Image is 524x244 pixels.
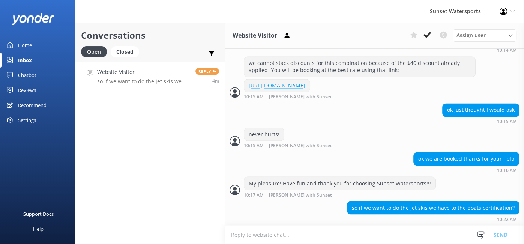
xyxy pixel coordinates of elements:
strong: 10:17 AM [244,193,264,197]
span: Reply [195,68,219,75]
div: Closed [111,46,139,57]
h2: Conversations [81,28,219,42]
h3: Website Visitor [233,31,277,41]
div: Chatbot [18,68,36,83]
p: so if we want to do the jet skis we have to the boats certification? [97,78,190,85]
div: Open [81,46,107,57]
div: Oct 02 2025 09:15am (UTC -05:00) America/Cancun [244,143,356,148]
a: Open [81,47,111,56]
div: Oct 02 2025 09:16am (UTC -05:00) America/Cancun [413,167,519,173]
div: Settings [18,113,36,128]
a: [URL][DOMAIN_NAME] [249,82,305,89]
div: Inbox [18,53,32,68]
div: ok just thought I would ask [443,104,519,116]
div: Help [33,221,44,236]
div: Support Docs [23,206,54,221]
h4: Website Visitor [97,68,190,76]
div: Oct 02 2025 09:14am (UTC -05:00) America/Cancun [300,47,519,53]
a: Website Visitorso if we want to do the jet skis we have to the boats certification?Reply4m [75,62,225,90]
span: Oct 02 2025 09:22am (UTC -05:00) America/Cancun [212,78,219,84]
div: so if we want to do the jet skis we have to the boats certification? [347,201,519,214]
strong: 10:15 AM [244,143,264,148]
div: Oct 02 2025 09:15am (UTC -05:00) America/Cancun [244,94,356,99]
div: Oct 02 2025 09:22am (UTC -05:00) America/Cancun [347,216,519,221]
div: My pleasure! Have fun and thank you for choosing Sunset Watersports!!! [244,177,435,190]
strong: 10:22 AM [497,217,517,221]
a: Closed [111,47,143,56]
div: Reviews [18,83,36,98]
strong: 10:15 AM [244,95,264,99]
div: Oct 02 2025 09:17am (UTC -05:00) America/Cancun [244,192,436,197]
span: [PERSON_NAME] with Sunset [269,193,332,197]
span: Assign user [456,31,486,39]
div: Oct 02 2025 09:15am (UTC -05:00) America/Cancun [442,119,519,124]
img: yonder-white-logo.png [11,13,54,25]
strong: 10:16 AM [497,168,517,173]
span: [PERSON_NAME] with Sunset [269,143,332,148]
div: we cannot stack discounts for this combination because of the $40 discount already applied- You w... [244,57,475,77]
div: never hurts! [244,128,284,141]
div: Recommend [18,98,47,113]
strong: 10:14 AM [497,48,517,53]
div: Assign User [453,29,516,41]
strong: 10:15 AM [497,119,517,124]
div: Home [18,38,32,53]
span: [PERSON_NAME] with Sunset [269,95,332,99]
div: ok we are booked thanks for your help [414,152,519,165]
